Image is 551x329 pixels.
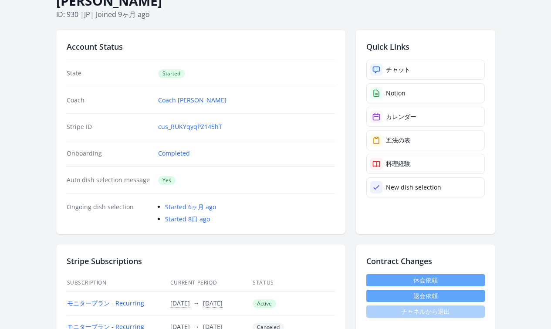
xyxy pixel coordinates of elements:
[165,215,210,223] a: Started 8日 ago
[366,130,485,150] a: 五法の表
[386,183,441,192] div: New dish selection
[386,112,416,121] div: カレンダー
[67,203,152,224] dt: Ongoing dish selection
[170,274,252,292] th: Current Period
[67,176,152,185] dt: Auto dish selection message
[67,41,335,53] h2: Account Status
[366,83,485,103] a: Notion
[366,41,485,53] h2: Quick Links
[386,159,410,168] div: 料理経験
[158,149,190,158] a: Completed
[158,122,222,131] a: cus_RUKYqyqPZ145hT
[193,299,199,307] span: →
[366,255,485,267] h2: Contract Changes
[253,299,276,308] span: Active
[170,299,190,308] button: [DATE]
[366,274,485,286] a: 休会依頼
[386,136,410,145] div: 五法の表
[67,69,152,78] dt: State
[366,305,485,318] span: チャネルから退出
[84,10,90,19] span: jp
[158,96,226,105] a: Coach [PERSON_NAME]
[252,274,335,292] th: Status
[67,255,335,267] h2: Stripe Subscriptions
[67,299,144,307] a: モニタープラン - Recurring
[366,290,485,302] button: 退会依頼
[366,177,485,197] a: New dish selection
[366,154,485,174] a: 料理経験
[158,69,185,78] span: Started
[366,107,485,127] a: カレンダー
[56,9,495,20] p: ID: 930 | | Joined 9ヶ月 ago
[67,274,170,292] th: Subscription
[165,203,216,211] a: Started 6ヶ月 ago
[67,122,152,131] dt: Stripe ID
[67,96,152,105] dt: Coach
[158,176,176,185] span: Yes
[386,65,410,74] div: チャット
[366,60,485,80] a: チャット
[386,89,406,98] div: Notion
[67,149,152,158] dt: Onboarding
[203,299,223,308] button: [DATE]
